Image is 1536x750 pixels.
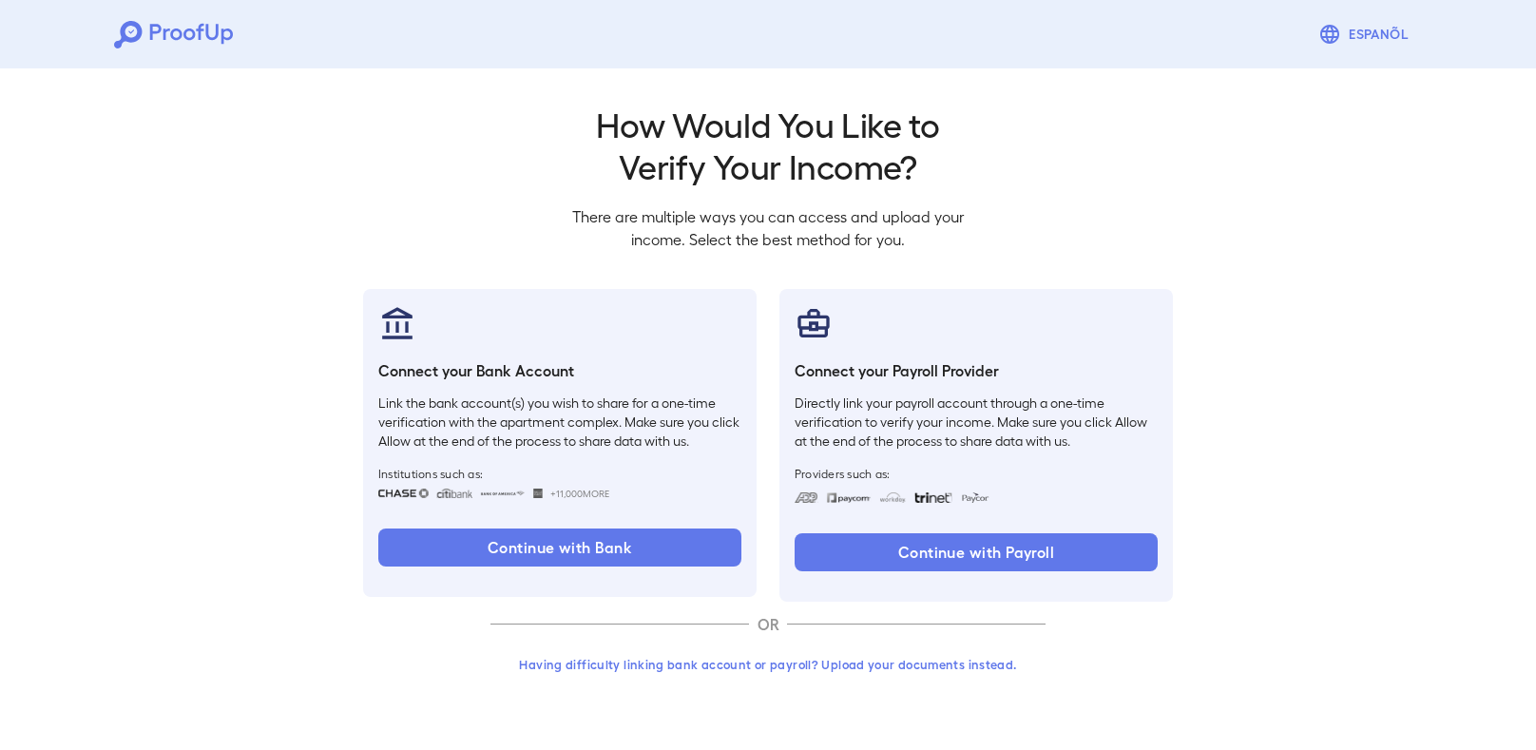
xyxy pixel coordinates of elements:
img: workday.svg [879,492,907,503]
img: wellsfargo.svg [533,489,544,498]
button: Having difficulty linking bank account or payroll? Upload your documents instead. [490,647,1046,682]
img: citibank.svg [436,489,472,498]
span: +11,000 More [550,486,609,501]
img: bankOfAmerica.svg [480,489,526,498]
button: Continue with Bank [378,529,741,567]
img: paycom.svg [826,492,872,503]
img: paycon.svg [960,492,989,503]
img: adp.svg [795,492,818,503]
span: Providers such as: [795,466,1158,481]
button: Continue with Payroll [795,533,1158,571]
p: Link the bank account(s) you wish to share for a one-time verification with the apartment complex... [378,394,741,451]
img: bankAccount.svg [378,304,416,342]
span: Institutions such as: [378,466,741,481]
img: chase.svg [378,489,429,498]
h6: Connect your Payroll Provider [795,359,1158,382]
img: trinet.svg [914,492,952,503]
p: Directly link your payroll account through a one-time verification to verify your income. Make su... [795,394,1158,451]
button: Espanõl [1311,15,1422,53]
p: There are multiple ways you can access and upload your income. Select the best method for you. [557,205,979,251]
h6: Connect your Bank Account [378,359,741,382]
p: OR [749,613,787,636]
h2: How Would You Like to Verify Your Income? [557,103,979,186]
img: payrollProvider.svg [795,304,833,342]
